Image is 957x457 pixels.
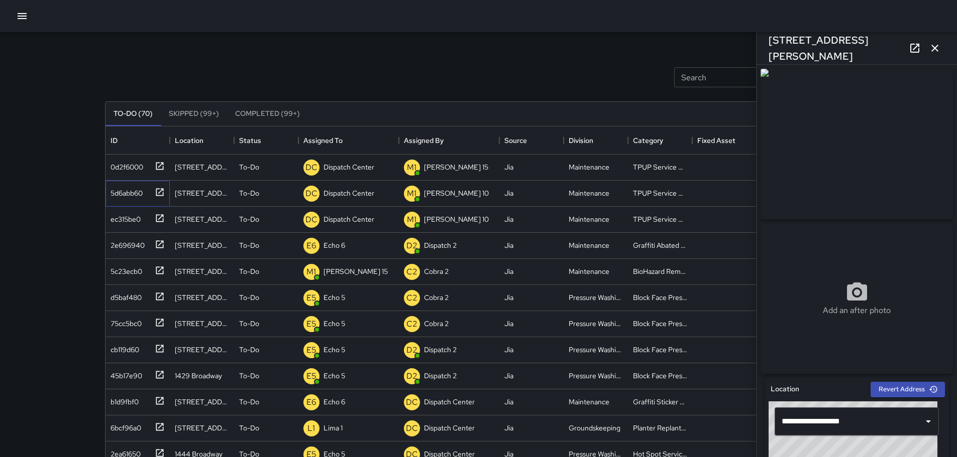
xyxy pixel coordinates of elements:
p: D2 [406,344,417,356]
div: Source [499,126,564,155]
div: Fixed Asset [697,126,735,155]
p: Cobra 2 [424,292,449,302]
p: To-Do [239,214,259,224]
p: To-Do [239,345,259,355]
p: DC [406,396,418,408]
div: Fixed Asset [692,126,757,155]
div: Jia [504,319,513,329]
p: To-Do [239,240,259,250]
p: Cobra 2 [424,319,449,329]
div: Assigned By [399,126,499,155]
div: Jia [504,240,513,250]
div: Jia [504,188,513,198]
div: Category [628,126,692,155]
p: Dispatch 2 [424,371,457,381]
p: Echo 6 [324,240,345,250]
div: Block Face Pressure Washed [633,345,687,355]
p: M1 [306,266,316,278]
div: Block Face Pressure Washed [633,319,687,329]
div: 1429 Broadway [175,371,222,381]
div: Location [175,126,203,155]
p: To-Do [239,371,259,381]
div: 5d6abb60 [107,184,143,198]
p: C2 [406,292,417,304]
button: To-Do (70) [105,102,161,126]
p: [PERSON_NAME] 15 [324,266,388,276]
div: 423 7th Street [175,266,229,276]
div: cb119d60 [107,341,139,355]
div: Maintenance [569,188,609,198]
p: D2 [406,240,417,252]
p: E6 [306,396,316,408]
p: D2 [406,370,417,382]
p: Echo 5 [324,319,345,329]
p: DC [305,214,317,226]
p: E5 [306,344,316,356]
div: 0d2f6000 [107,158,143,172]
div: Maintenance [569,162,609,172]
p: Echo 5 [324,345,345,355]
p: E5 [306,370,316,382]
div: Pressure Washing [569,319,623,329]
p: Echo 5 [324,292,345,302]
div: Status [239,126,261,155]
div: Source [504,126,527,155]
p: Echo 5 [324,371,345,381]
div: TPUP Service Requested [633,188,687,198]
p: Dispatch Center [324,188,374,198]
div: Jia [504,214,513,224]
div: Jia [504,397,513,407]
p: To-Do [239,397,259,407]
div: Block Face Pressure Washed [633,292,687,302]
p: Dispatch Center [424,397,475,407]
p: [PERSON_NAME] 15 [424,162,488,172]
div: 435 19th Street [175,397,229,407]
p: Cobra 2 [424,266,449,276]
p: Dispatch 2 [424,345,457,355]
div: Planter Replanted [633,423,687,433]
p: To-Do [239,423,259,433]
div: Jia [504,371,513,381]
div: Assigned By [404,126,444,155]
div: Maintenance [569,397,609,407]
div: Jia [504,162,513,172]
div: Assigned To [298,126,399,155]
p: E6 [306,240,316,252]
div: 5c23ecb0 [107,262,142,276]
div: BioHazard Removed [633,266,687,276]
div: d5baf480 [107,288,142,302]
div: Groundskeeping [569,423,620,433]
div: 400 21st Street [175,214,229,224]
div: 1900 Telegraph Avenue [175,345,229,355]
p: [PERSON_NAME] 10 [424,188,489,198]
div: Graffiti Abated Large [633,240,687,250]
div: ec315be0 [107,210,141,224]
p: Dispatch 2 [424,240,457,250]
div: Division [569,126,593,155]
p: Dispatch Center [324,162,374,172]
p: To-Do [239,292,259,302]
p: M1 [407,214,416,226]
div: TPUP Service Requested [633,214,687,224]
div: 1221 Broadway [175,292,229,302]
div: 230 Bay Place [175,240,229,250]
div: 6bcf96a0 [107,419,141,433]
p: To-Do [239,319,259,329]
div: Graffiti Sticker Abated Small [633,397,687,407]
div: Jia [504,345,513,355]
div: Jia [504,423,513,433]
div: Maintenance [569,240,609,250]
div: Maintenance [569,266,609,276]
div: Maintenance [569,214,609,224]
p: [PERSON_NAME] 10 [424,214,489,224]
div: 393 13th Street [175,162,229,172]
div: 436 14th Street [175,423,229,433]
p: DC [305,188,317,200]
div: ID [111,126,118,155]
div: Pressure Washing [569,345,623,355]
div: TPUP Service Requested [633,162,687,172]
div: Jia [504,266,513,276]
div: Assigned To [303,126,343,155]
div: Pressure Washing [569,371,623,381]
div: Status [234,126,298,155]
